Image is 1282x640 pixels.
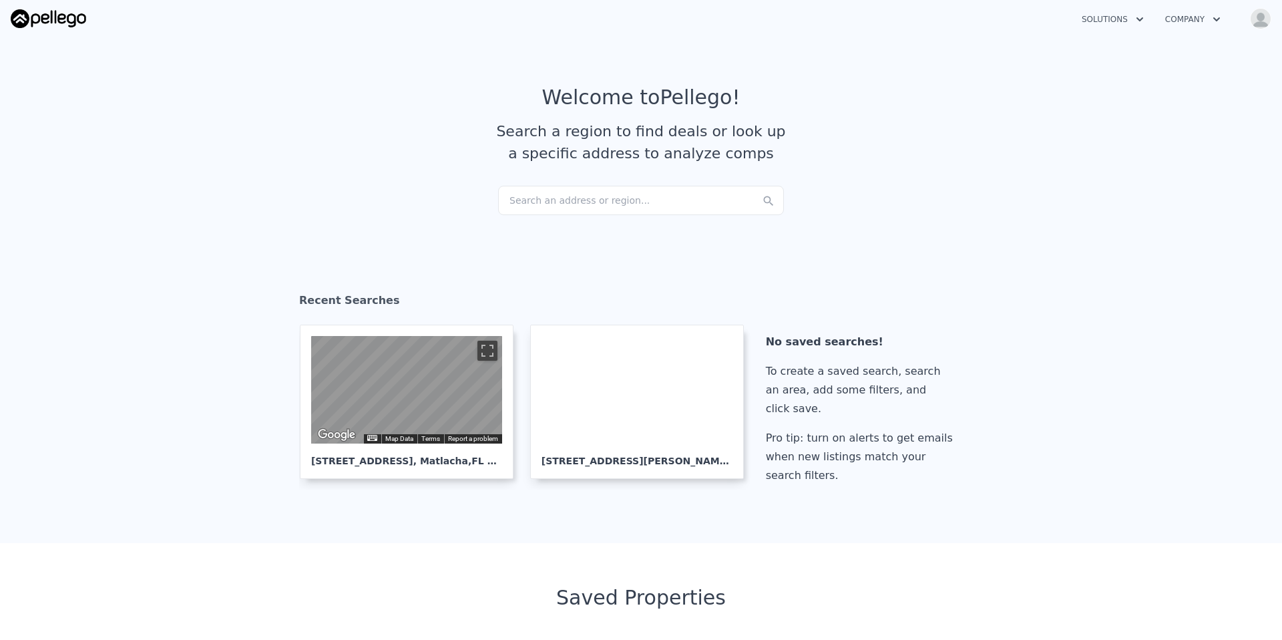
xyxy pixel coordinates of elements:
[1154,7,1231,31] button: Company
[300,325,524,479] a: Map [STREET_ADDRESS], Matlacha,FL 33993
[421,435,440,442] a: Terms (opens in new tab)
[311,336,502,444] div: Street View
[367,435,377,441] button: Keyboard shortcuts
[766,429,958,485] div: Pro tip: turn on alerts to get emails when new listings match your search filters.
[542,444,732,468] div: [STREET_ADDRESS][PERSON_NAME] , Matlacha
[314,426,359,444] img: Google
[542,86,740,110] div: Welcome to Pellego !
[1071,7,1154,31] button: Solutions
[766,362,958,418] div: To create a saved search, search an area, add some filters, and click save.
[311,444,502,468] div: [STREET_ADDRESS] , Matlacha
[477,341,497,361] button: Toggle fullscreen view
[314,426,359,444] a: Open this area in Google Maps (opens a new window)
[299,282,983,325] div: Recent Searches
[498,186,784,215] div: Search an address or region...
[530,325,755,479] a: [STREET_ADDRESS][PERSON_NAME], Matlacha
[448,435,498,442] a: Report a problem
[11,9,86,28] img: Pellego
[385,434,413,444] button: Map Data
[1250,8,1271,29] img: avatar
[468,456,519,466] span: , FL 33993
[766,333,958,351] div: No saved searches!
[311,336,502,444] div: Map
[491,120,791,164] div: Search a region to find deals or look up a specific address to analyze comps
[299,586,983,610] div: Saved Properties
